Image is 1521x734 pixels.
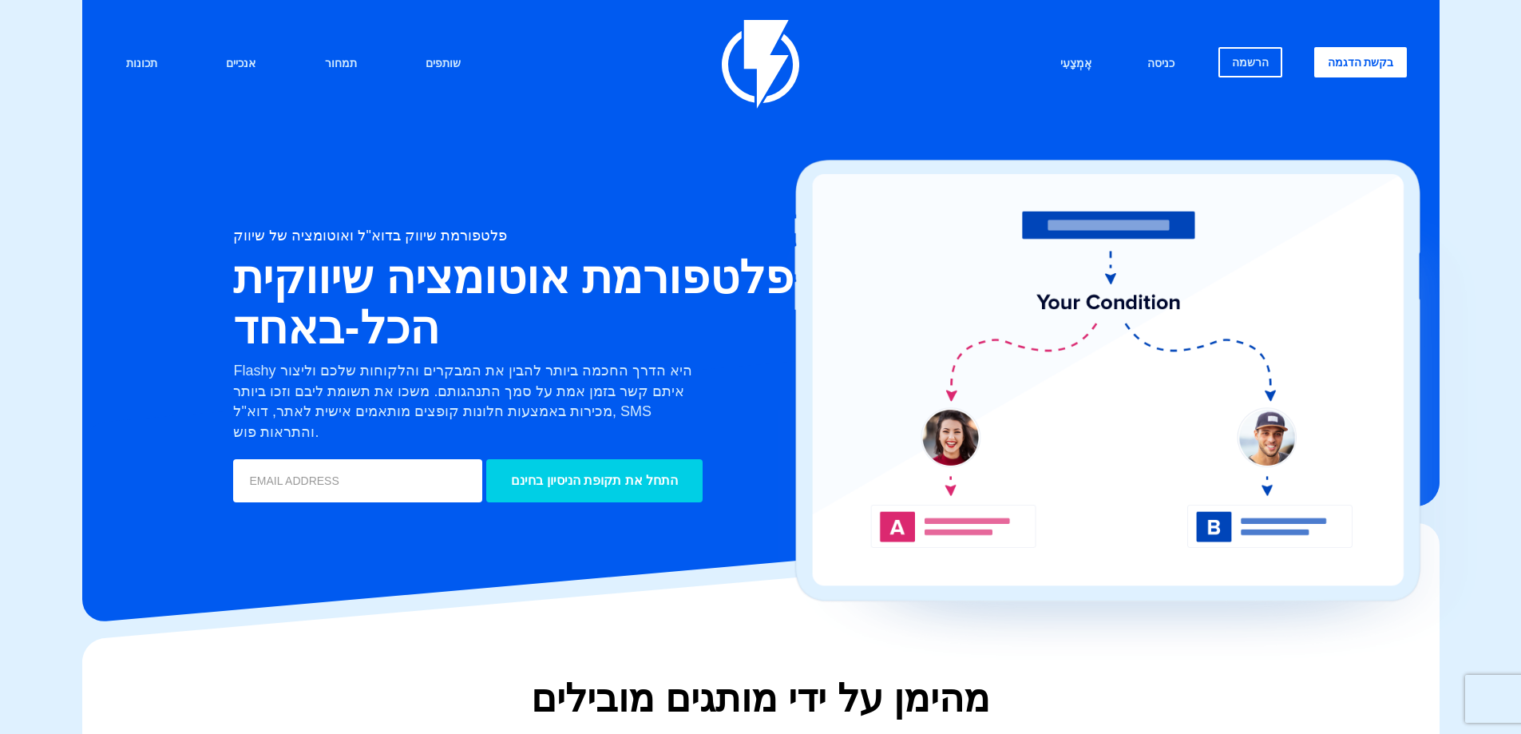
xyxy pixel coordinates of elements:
[233,228,506,244] font: פלטפורמת שיווק בדוא"ל ואוטומציה של שיווק
[126,57,157,69] font: תכונות
[325,57,357,69] font: תמחור
[1060,57,1091,69] font: אֶמְצָעִי
[233,252,794,353] font: פלטפורמת אוטומציה שיווקית הכל-באחד
[1135,47,1186,81] a: כניסה
[414,47,473,81] a: שותפים
[1232,56,1269,69] font: הרשמה
[313,47,369,81] a: תמחור
[1314,47,1408,77] a: בקשת הדגמה
[426,57,461,69] font: שותפים
[531,677,990,720] font: מהימן על ידי מותגים מובילים
[1048,47,1103,81] a: אֶמְצָעִי
[214,47,267,81] a: אנכיים
[114,47,169,81] a: תכונות
[233,459,482,502] input: EMAIL ADDRESS
[226,57,255,69] font: אנכיים
[486,459,703,502] input: התחל את תקופת הניסיון בחינם
[1218,47,1282,77] a: הרשמה
[1147,57,1174,69] font: כניסה
[1328,56,1394,69] font: בקשת הדגמה
[233,363,691,440] font: Flashy היא הדרך החכמה ביותר להבין את המבקרים והלקוחות שלכם וליצור איתם קשר בזמן אמת על סמך התנהגו...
